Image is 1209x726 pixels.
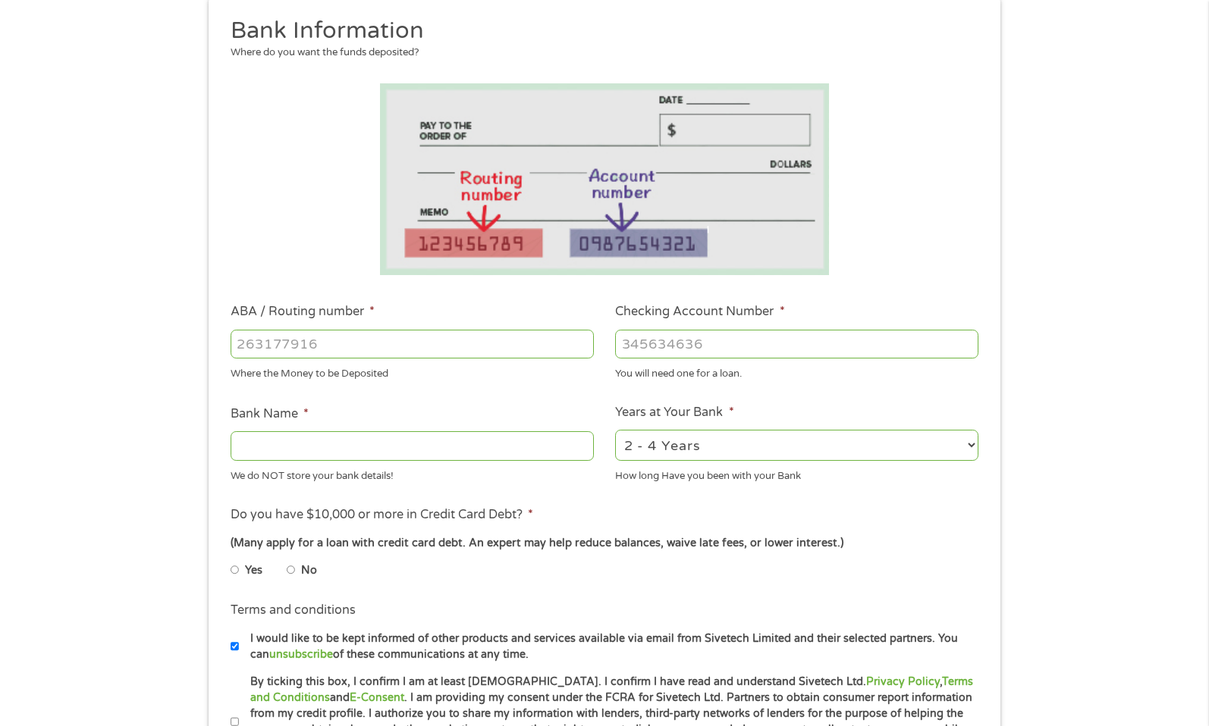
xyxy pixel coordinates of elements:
a: Privacy Policy [866,675,940,688]
label: No [301,562,317,579]
a: Terms and Conditions [250,675,973,704]
input: 345634636 [615,330,978,358]
div: You will need one for a loan. [615,361,978,382]
label: I would like to be kept informed of other products and services available via email from Sivetech... [239,631,983,663]
div: How long Have you been with your Bank [615,463,978,483]
label: ABA / Routing number [231,304,375,320]
label: Do you have $10,000 or more in Credit Card Debt? [231,507,533,523]
input: 263177916 [231,330,594,358]
h2: Bank Information [231,16,968,46]
label: Yes [245,562,262,579]
label: Terms and conditions [231,602,356,618]
a: E-Consent [350,691,404,704]
a: unsubscribe [269,648,333,661]
div: (Many apply for a loan with credit card debt. An expert may help reduce balances, waive late fees... [231,535,978,552]
div: Where do you want the funds deposited? [231,45,968,61]
div: We do NOT store your bank details! [231,463,594,483]
label: Bank Name [231,406,309,422]
label: Years at Your Bank [615,405,733,421]
img: Routing number location [380,83,829,275]
label: Checking Account Number [615,304,784,320]
div: Where the Money to be Deposited [231,361,594,382]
